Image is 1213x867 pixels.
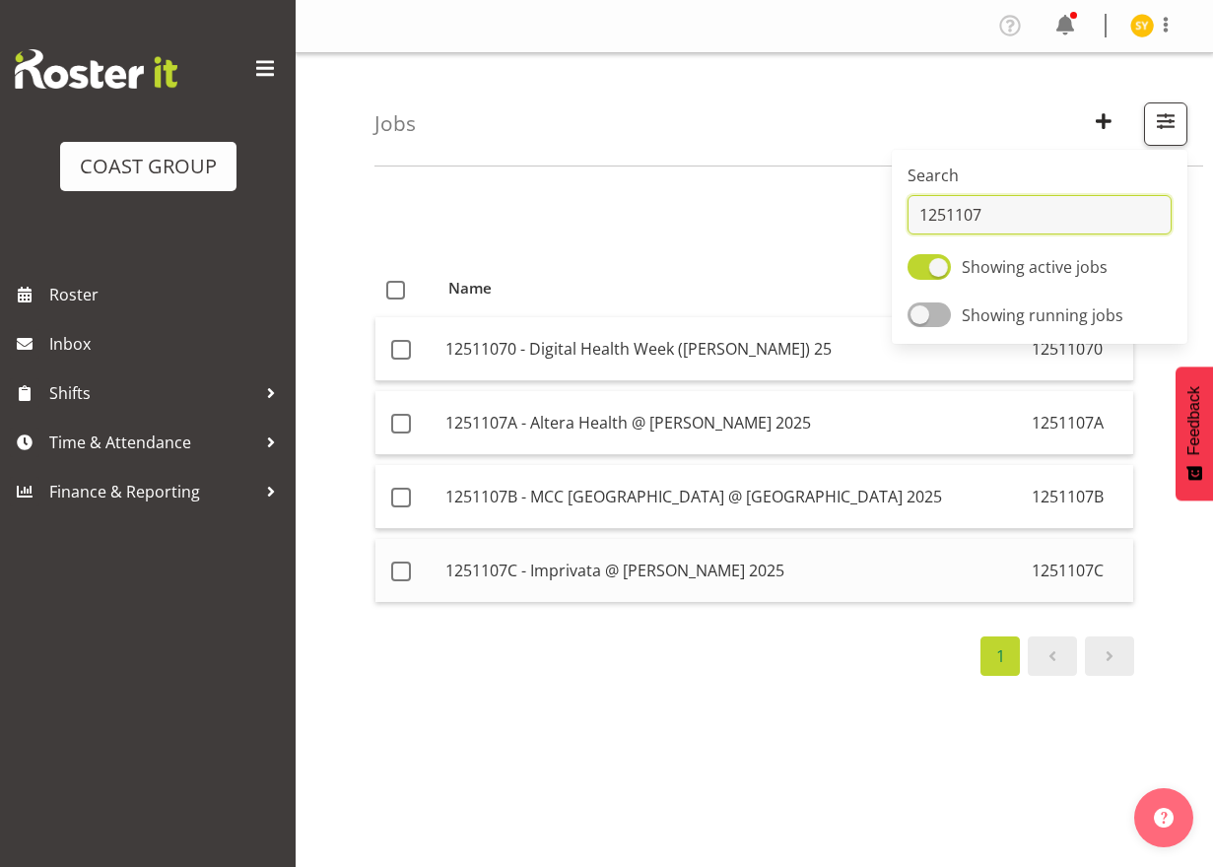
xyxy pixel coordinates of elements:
[1130,14,1154,37] img: seon-young-belding8911.jpg
[1176,367,1213,500] button: Feedback - Show survey
[49,428,256,457] span: Time & Attendance
[374,112,416,135] h4: Jobs
[438,539,1024,602] td: 1251107C - Imprivata @ [PERSON_NAME] 2025
[15,49,177,89] img: Rosterit website logo
[1083,102,1124,146] button: Create New Job
[1024,539,1133,602] td: 1251107C
[49,280,286,309] span: Roster
[1024,317,1133,381] td: 12511070
[1154,808,1174,828] img: help-xxl-2.png
[80,152,217,181] div: COAST GROUP
[438,391,1024,455] td: 1251107A - Altera Health @ [PERSON_NAME] 2025
[49,378,256,408] span: Shifts
[448,277,492,300] span: Name
[1144,102,1187,146] button: Filter Jobs
[1185,386,1203,455] span: Feedback
[962,256,1108,278] span: Showing active jobs
[49,329,286,359] span: Inbox
[438,465,1024,529] td: 1251107B - MCC [GEOGRAPHIC_DATA] @ [GEOGRAPHIC_DATA] 2025
[962,304,1123,326] span: Showing running jobs
[1024,465,1133,529] td: 1251107B
[908,164,1172,187] label: Search
[908,195,1172,234] input: Search by name/code/number
[1024,391,1133,455] td: 1251107A
[438,317,1024,381] td: 12511070 - Digital Health Week ([PERSON_NAME]) 25
[49,477,256,506] span: Finance & Reporting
